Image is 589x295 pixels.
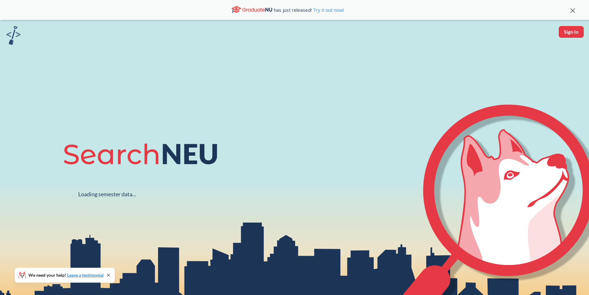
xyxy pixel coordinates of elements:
[312,7,344,13] a: Try it out now!
[559,26,584,38] button: Sign In
[28,273,104,277] span: We need your help!
[67,272,104,278] a: Leave a testimonial
[6,26,21,45] img: sandbox logo
[274,7,344,13] span: has just released!
[78,191,136,198] div: Loading semester data...
[6,26,21,47] a: sandbox logo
